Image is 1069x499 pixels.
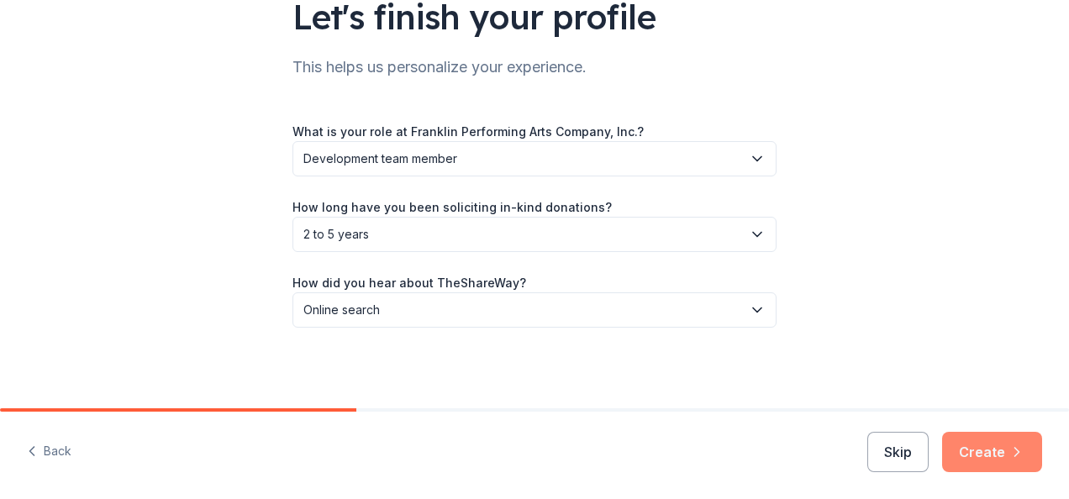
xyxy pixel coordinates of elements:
span: Online search [303,300,742,320]
span: Development team member [303,149,742,169]
label: What is your role at Franklin Performing Arts Company, Inc.? [292,123,644,140]
button: Skip [867,432,929,472]
span: 2 to 5 years [303,224,742,244]
button: Back [27,434,71,470]
button: 2 to 5 years [292,217,777,252]
button: Create [942,432,1042,472]
label: How did you hear about TheShareWay? [292,275,526,292]
button: Online search [292,292,777,328]
button: Development team member [292,141,777,176]
label: How long have you been soliciting in-kind donations? [292,199,612,216]
div: This helps us personalize your experience. [292,54,777,81]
